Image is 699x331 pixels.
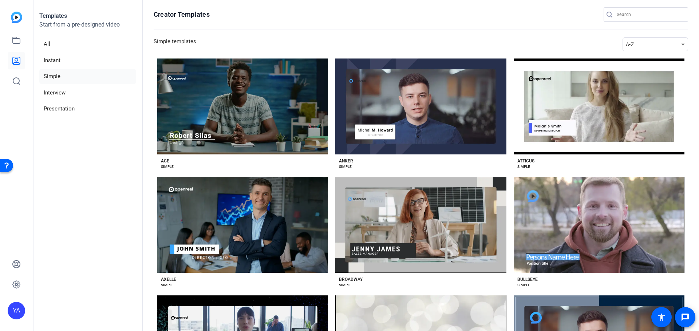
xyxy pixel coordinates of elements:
[617,10,682,19] input: Search
[514,58,684,154] button: Template image
[626,41,634,47] span: A-Z
[339,164,352,170] div: SIMPLE
[39,12,67,19] strong: Templates
[154,10,210,19] h1: Creator Templates
[161,282,174,288] div: SIMPLE
[11,12,22,23] img: blue-gradient.svg
[39,101,136,116] li: Presentation
[517,282,530,288] div: SIMPLE
[157,58,328,154] button: Template image
[161,164,174,170] div: SIMPLE
[39,85,136,100] li: Interview
[339,276,363,282] div: BROADWAY
[8,302,25,319] div: YA
[681,313,690,322] mat-icon: message
[514,177,684,273] button: Template image
[335,58,506,154] button: Template image
[339,282,352,288] div: SIMPLE
[157,177,328,273] button: Template image
[39,69,136,84] li: Simple
[161,276,176,282] div: AXELLE
[335,177,506,273] button: Template image
[339,158,353,164] div: ANKER
[39,20,136,35] p: Start from a pre-designed video
[517,276,538,282] div: BULLSEYE
[161,158,169,164] div: ACE
[517,158,534,164] div: ATTICUS
[657,313,666,322] mat-icon: accessibility
[517,164,530,170] div: SIMPLE
[154,37,196,51] h3: Simple templates
[39,53,136,68] li: Instant
[39,37,136,52] li: All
